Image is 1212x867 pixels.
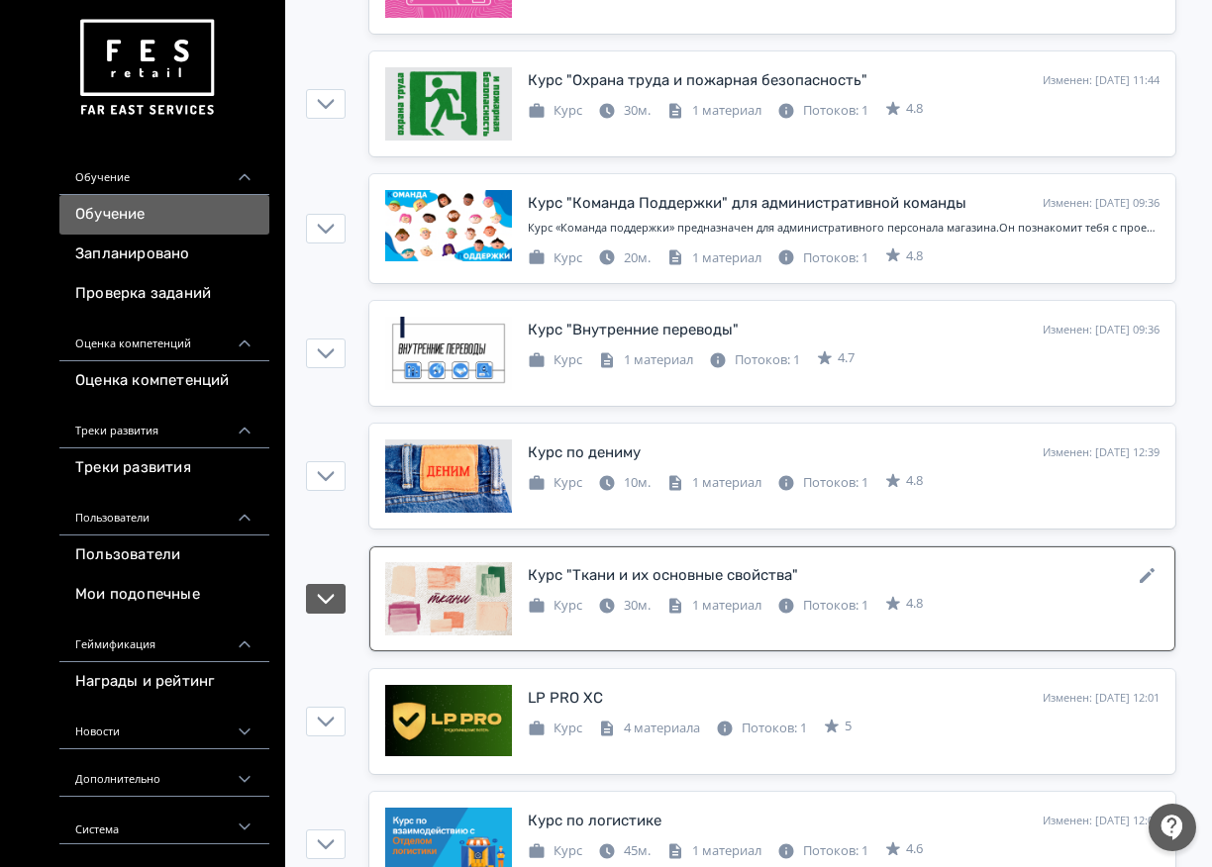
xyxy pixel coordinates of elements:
[59,575,269,615] a: Мои подопечные
[666,101,761,121] div: 1 материал
[777,596,868,616] div: Потоков: 1
[777,841,868,861] div: Потоков: 1
[59,195,269,235] a: Обучение
[59,535,269,575] a: Пользователи
[777,473,868,493] div: Потоков: 1
[777,101,868,121] div: Потоков: 1
[1043,72,1160,89] div: Изменен: [DATE] 11:44
[528,441,641,464] div: Курс по дениму
[528,473,582,493] div: Курс
[528,248,582,268] div: Курс
[528,719,582,738] div: Курс
[59,662,269,702] a: Награды и рейтинг
[666,473,761,493] div: 1 материал
[75,12,218,124] img: https://files.teachbase.ru/system/account/57463/logo/medium-936fc5084dd2c598f50a98b9cbe0469a.png
[528,564,798,587] div: Курс "Ткани и их основные свойства"
[59,615,269,662] div: Геймификация
[716,719,807,738] div: Потоков: 1
[528,101,582,121] div: Курс
[59,401,269,448] div: Треки развития
[59,448,269,488] a: Треки развития
[528,810,661,832] div: Курс по логистике
[59,797,269,844] div: Система
[906,471,923,491] span: 4.8
[906,594,923,614] span: 4.8
[598,350,693,370] div: 1 материал
[906,246,923,266] span: 4.8
[666,248,761,268] div: 1 материал
[528,69,867,92] div: Курс "Охрана труда и пожарная безопасность"
[59,702,269,749] div: Новости
[906,839,923,859] span: 4.6
[59,749,269,797] div: Дополнительно
[59,235,269,274] a: Запланировано
[624,248,651,266] span: 20м.
[528,687,603,710] div: LP PRO ХС
[906,99,923,119] span: 4.8
[1043,444,1160,461] div: Изменен: [DATE] 12:39
[59,488,269,535] div: Пользователи
[624,473,651,491] span: 10м.
[777,248,868,268] div: Потоков: 1
[845,717,852,736] span: 5
[59,274,269,314] a: Проверка заданий
[1043,690,1160,707] div: Изменен: [DATE] 12:01
[528,841,582,861] div: Курс
[59,314,269,361] div: Оценка компетенций
[838,348,855,368] span: 4.7
[1043,195,1160,212] div: Изменен: [DATE] 09:36
[528,220,1160,237] div: Курс «Команда поддержки» предназначен для административного персонала магазина.Он познакомит тебя...
[528,319,739,341] div: Курс "Внутренние переводы"
[666,596,761,616] div: 1 материал
[624,596,651,614] span: 30м.
[666,841,761,861] div: 1 материал
[709,350,800,370] div: Потоков: 1
[59,361,269,401] a: Оценка компетенций
[528,350,582,370] div: Курс
[1043,813,1160,829] div: Изменен: [DATE] 12:00
[528,192,966,215] div: Курс "Команда Поддержки" для административной команды
[59,147,269,195] div: Обучение
[624,101,651,119] span: 30м.
[1043,322,1160,338] div: Изменен: [DATE] 09:36
[598,719,700,738] div: 4 материала
[528,596,582,616] div: Курс
[624,841,651,859] span: 45м.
